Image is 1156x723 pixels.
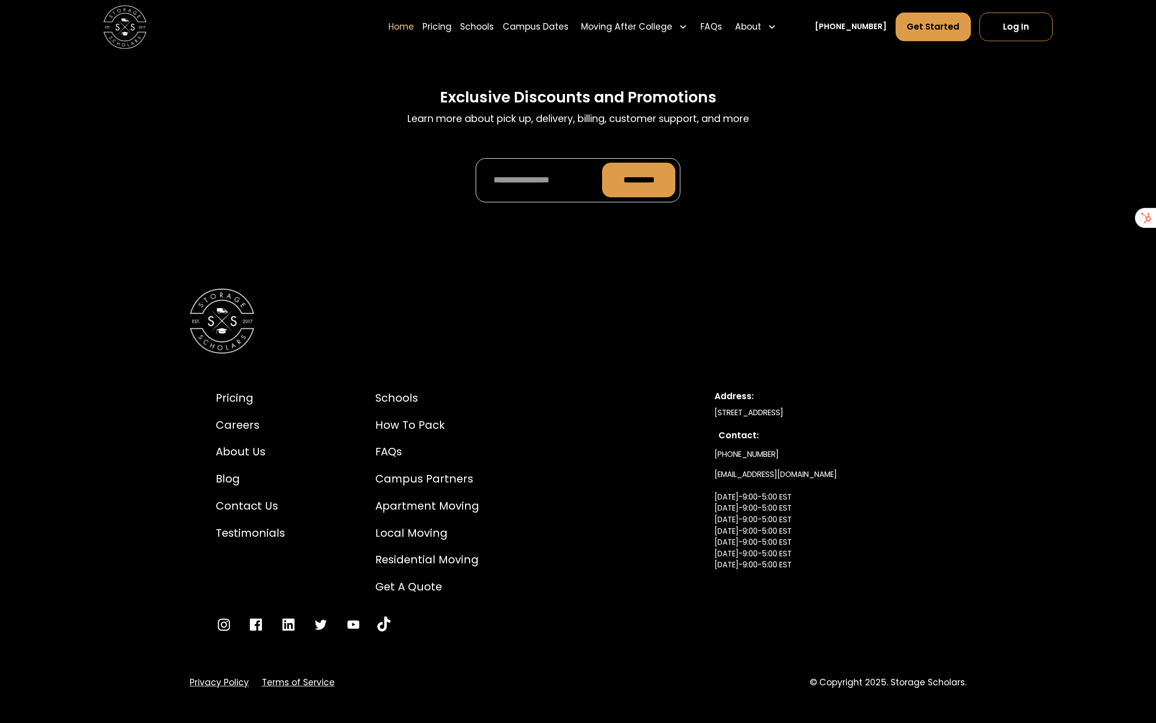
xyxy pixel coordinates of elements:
a: About Us [216,444,285,460]
form: Promo Form [476,158,680,202]
a: Schools [460,12,494,42]
div: Address: [714,390,941,403]
a: Campus Dates [503,12,568,42]
a: Pricing [216,390,285,406]
a: Testimonials [216,525,285,541]
a: Get a Quote [375,579,479,595]
div: Moving After College [581,21,672,34]
img: Storage Scholars Logomark. [190,289,254,353]
a: Terms of Service [262,676,335,689]
a: Go to YouTube [377,617,390,633]
div: © Copyright 2025. Storage Scholars. [810,676,966,689]
div: About [731,12,780,42]
div: [STREET_ADDRESS] [714,407,941,419]
a: Schools [375,390,479,406]
a: How to Pack [375,417,479,433]
p: Learn more about pick up, delivery, billing, customer support, and more [407,111,749,126]
a: Go to Facebook [248,617,264,633]
a: Careers [216,417,285,433]
a: [EMAIL_ADDRESS][DOMAIN_NAME][DATE]-9:00-5:00 EST[DATE]-9:00-5:00 EST[DATE]-9:00-5:00 EST[DATE]-9:... [714,464,837,597]
a: Contact Us [216,498,285,514]
a: Home [388,12,414,42]
a: Go to Twitter [313,617,329,633]
a: Get Started [896,13,971,42]
a: [PHONE_NUMBER] [714,444,779,464]
a: Pricing [422,12,452,42]
a: home [103,6,147,49]
a: Go to Instagram [216,617,232,633]
a: Campus Partners [375,471,479,487]
img: Storage Scholars main logo [103,6,147,49]
a: [PHONE_NUMBER] [815,21,887,33]
a: FAQs [700,12,722,42]
div: Moving After College [577,12,692,42]
a: Go to LinkedIn [280,617,297,633]
a: Blog [216,471,285,487]
div: About [735,21,761,34]
a: Local Moving [375,525,479,541]
h3: Exclusive Discounts and Promotions [440,87,716,107]
div: Contact: [718,429,936,442]
a: Apartment Moving [375,498,479,514]
a: FAQs [375,444,479,460]
a: Residential Moving [375,552,479,568]
a: Go to YouTube [345,617,361,633]
a: Log In [979,13,1053,42]
a: Privacy Policy [190,676,249,689]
